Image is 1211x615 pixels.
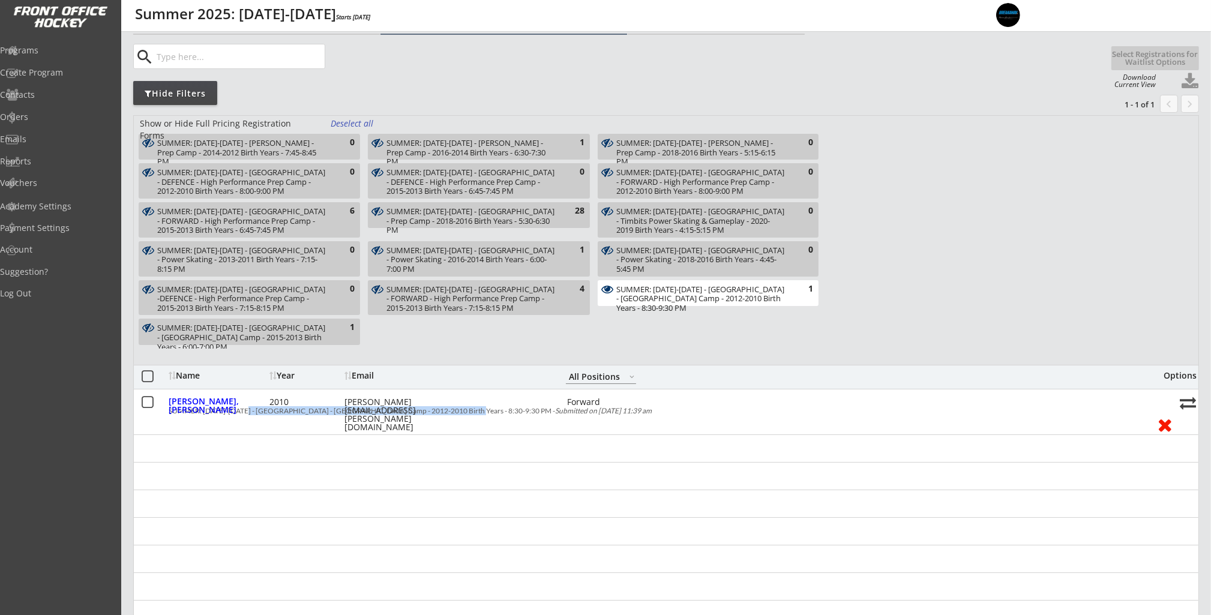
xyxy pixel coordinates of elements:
[386,138,557,157] div: SUMMER: Aug 25-29 - Jimmie Condon - Prep Camp - 2016-2014 Birth Years - 6:30-7:30 PM
[140,118,316,141] div: Show or Hide Full Pricing Registration Forms
[789,244,813,256] div: 0
[386,284,557,313] div: SUMMER: Aug 25-29 - West Hillhurst - FORWARD - High Performance Prep Camp - 2015-2013 Birth Years...
[1181,95,1199,113] button: keyboard_arrow_right
[157,138,328,157] div: SUMMER: Aug 25-29 - Jimmie Condon - Prep Camp - 2014-2012 Birth Years - 7:45-8:45 PM
[567,398,637,406] div: Forward
[555,406,652,415] em: Submitted on [DATE] 11:39 am
[157,168,328,196] div: SUMMER: [DATE]-[DATE] - [GEOGRAPHIC_DATA] - DEFENCE - High Performance Prep Camp - 2012-2010 Birt...
[560,137,584,149] div: 1
[560,283,584,295] div: 4
[157,207,328,235] div: SUMMER: [DATE]-[DATE] - [GEOGRAPHIC_DATA] - FORWARD - High Performance Prep Camp - 2015-2013 Birt...
[331,205,355,217] div: 6
[169,397,266,414] div: [PERSON_NAME], [PERSON_NAME]
[157,285,328,313] div: SUMMER: [DATE]-[DATE] - [GEOGRAPHIC_DATA] -DEFENCE - High Performance Prep Camp - 2015-2013 Birth...
[616,246,786,274] div: SUMMER: [DATE]-[DATE] - [GEOGRAPHIC_DATA] - Power Skating - 2018-2016 Birth Years - 4:45-5:45 PM
[331,166,355,178] div: 0
[789,283,813,295] div: 1
[331,137,355,149] div: 0
[133,88,217,100] div: Hide Filters
[616,168,786,196] div: SUMMER: [DATE]-[DATE] - [GEOGRAPHIC_DATA] - FORWARD - High Performance Prep Camp - 2012-2010 Birt...
[1154,415,1176,434] button: Remove from roster (no refund)
[386,139,557,167] div: SUMMER: [DATE]-[DATE] - [PERSON_NAME] - Prep Camp - 2016-2014 Birth Years - 6:30-7:30 PM
[386,246,557,274] div: SUMMER: [DATE]-[DATE] - [GEOGRAPHIC_DATA] - Power Skating - 2016-2014 Birth Years - 6:00-7:00 PM
[157,167,328,196] div: SUMMER: Aug 25-29 - Lake Bonavista - DEFENCE - High Performance Prep Camp - 2012-2010 Birth Years...
[1108,74,1156,88] div: Download Current View
[789,205,813,217] div: 0
[157,323,328,352] div: SUMMER: [DATE]-[DATE] - [GEOGRAPHIC_DATA] - [GEOGRAPHIC_DATA] Camp - 2015-2013 Birth Years - 6:00...
[386,285,557,313] div: SUMMER: [DATE]-[DATE] - [GEOGRAPHIC_DATA] - FORWARD - High Performance Prep Camp - 2015-2013 Birt...
[157,284,328,313] div: SUMMER: Aug 25-29 - West Hillhurst -DEFENCE - High Performance Prep Camp - 2015-2013 Birth Years ...
[331,322,355,334] div: 1
[169,407,1147,415] div: SUMMER: [DATE]-[DATE] - [GEOGRAPHIC_DATA] - [GEOGRAPHIC_DATA] Camp - 2012-2010 Birth Years - 8:30...
[616,207,786,235] div: SUMMER: [DATE]-[DATE] - [GEOGRAPHIC_DATA] - Timbits Power Skating & Gameplay - 2020-2019 Birth Ye...
[386,206,557,226] div: SUMMER: Aug 25-29 - Lake Bonavista - Prep Camp - 2018-2016 Birth Years - 5:30-6:30 PM
[1180,395,1196,411] button: Move player
[386,207,557,235] div: SUMMER: [DATE]-[DATE] - [GEOGRAPHIC_DATA] - Prep Camp - 2018-2016 Birth Years - 5:30-6:30 PM
[560,244,584,256] div: 1
[1160,95,1178,113] button: chevron_left
[157,139,328,167] div: SUMMER: [DATE]-[DATE] - [PERSON_NAME] - Prep Camp - 2014-2012 Birth Years - 7:45-8:45 PM
[269,371,341,380] div: Year
[331,118,375,130] div: Deselect all
[1181,73,1199,91] button: Click to download full roster. Your browser settings may try to block it, check your security set...
[616,245,786,274] div: SUMMER: Aug 25-29 - Rocky Ridge YMCA - Power Skating - 2018-2016 Birth Years - 4:45-5:45 PM
[1092,99,1155,110] div: 1 - 1 of 1
[336,13,370,21] em: Starts [DATE]
[344,398,452,431] div: [PERSON_NAME][EMAIL_ADDRESS][PERSON_NAME][DOMAIN_NAME]
[157,245,328,274] div: SUMMER: Aug 25-29 - Rocky Ridge YMCA - Power Skating - 2013-2011 Birth Years - 7:15-8:15 PM
[169,371,266,380] div: Name
[386,167,557,196] div: SUMMER: Aug 25-29 - Lake Bonavista - DEFENCE - High Performance Prep Camp - 2015-2013 Birth Years...
[1111,46,1199,70] button: Select Registrations for Waitlist Options
[331,283,355,295] div: 0
[789,166,813,178] div: 0
[344,371,452,380] div: Email
[1154,371,1197,380] div: Options
[157,246,328,274] div: SUMMER: [DATE]-[DATE] - [GEOGRAPHIC_DATA] - Power Skating - 2013-2011 Birth Years - 7:15-8:15 PM
[616,138,786,157] div: SUMMER: Aug 25-29 - Jimmie Condon - Prep Camp - 2018-2016 Birth Years - 5:15-6:15 PM
[157,323,328,342] div: SUMMER: Aug 25-29 - West Hillhurst - Prep Camp - 2015-2013 Birth Years - 6:00-7:00 PM
[616,139,786,167] div: SUMMER: [DATE]-[DATE] - [PERSON_NAME] - Prep Camp - 2018-2016 Birth Years - 5:15-6:15 PM
[560,166,584,178] div: 0
[789,137,813,149] div: 0
[616,285,786,313] div: SUMMER: [DATE]-[DATE] - [GEOGRAPHIC_DATA] - [GEOGRAPHIC_DATA] Camp - 2012-2010 Birth Years - 8:30...
[616,284,786,304] div: SUMMER: Aug 25-29 - West Hillhurst - Prep Camp - 2012-2010 Birth Years - 8:30-9:30 PM
[386,245,557,274] div: SUMMER: Aug 25-29 - Rocky Ridge YMCA - Power Skating - 2016-2014 Birth Years - 6:00-7:00 PM
[616,167,786,196] div: SUMMER: Aug 25-29 - Lake Bonavista - FORWARD - High Performance Prep Camp - 2012-2010 Birth Years...
[157,206,328,235] div: SUMMER: Aug 25-29 - Lake Bonavista - FORWARD - High Performance Prep Camp - 2015-2013 Birth Years...
[154,44,325,68] input: Type here...
[135,47,155,67] button: search
[386,168,557,196] div: SUMMER: [DATE]-[DATE] - [GEOGRAPHIC_DATA] - DEFENCE - High Performance Prep Camp - 2015-2013 Birt...
[616,206,786,235] div: SUMMER: Aug 25-29 - Lake Bonavista - Timbits Power Skating & Gameplay - 2020-2019 Birth Years - 4...
[560,205,584,217] div: 28
[331,244,355,256] div: 0
[269,398,341,406] div: 2010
